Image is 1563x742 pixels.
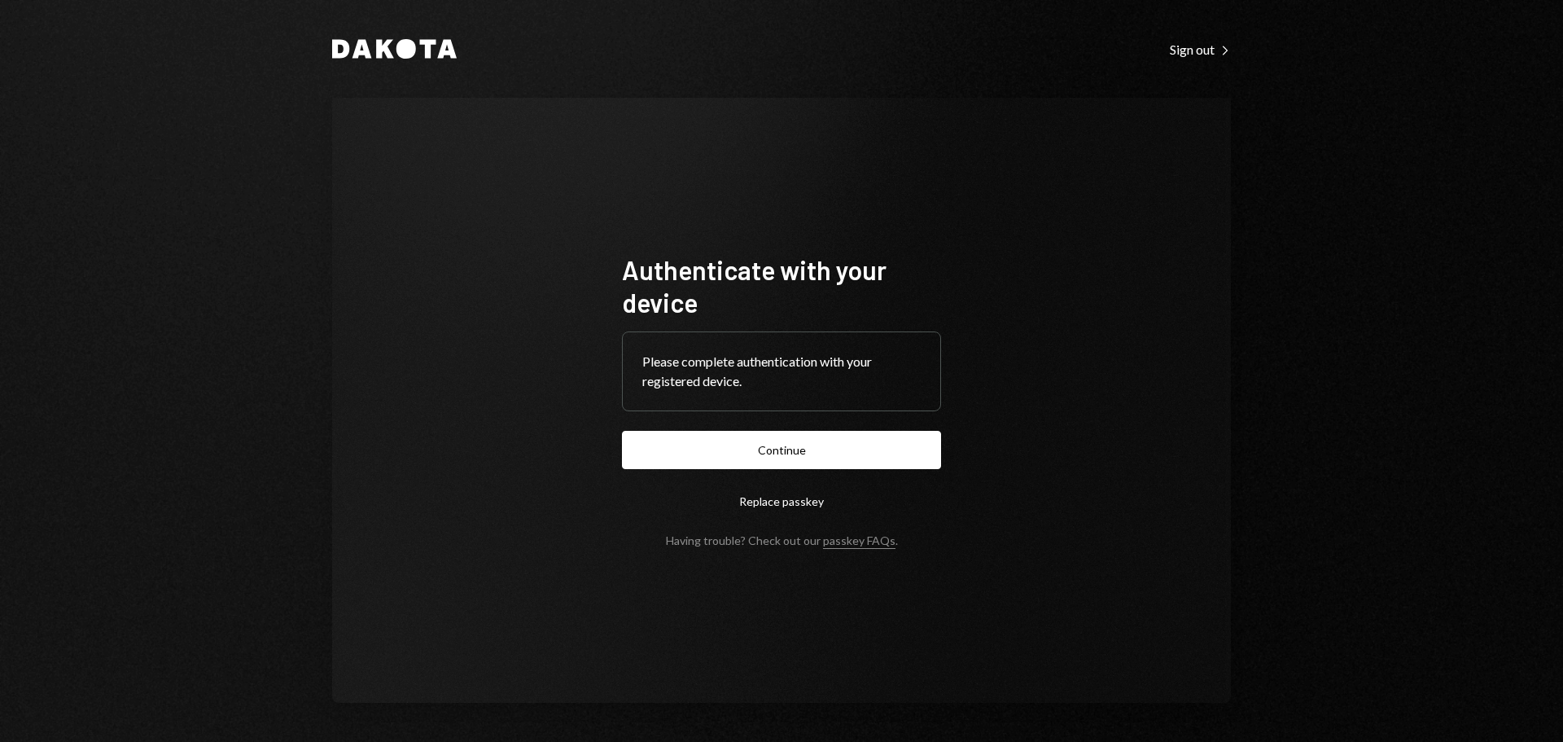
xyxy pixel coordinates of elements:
[642,352,921,391] div: Please complete authentication with your registered device.
[622,253,941,318] h1: Authenticate with your device
[823,533,895,549] a: passkey FAQs
[1170,42,1231,58] div: Sign out
[622,431,941,469] button: Continue
[1170,40,1231,58] a: Sign out
[622,482,941,520] button: Replace passkey
[666,533,898,547] div: Having trouble? Check out our .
